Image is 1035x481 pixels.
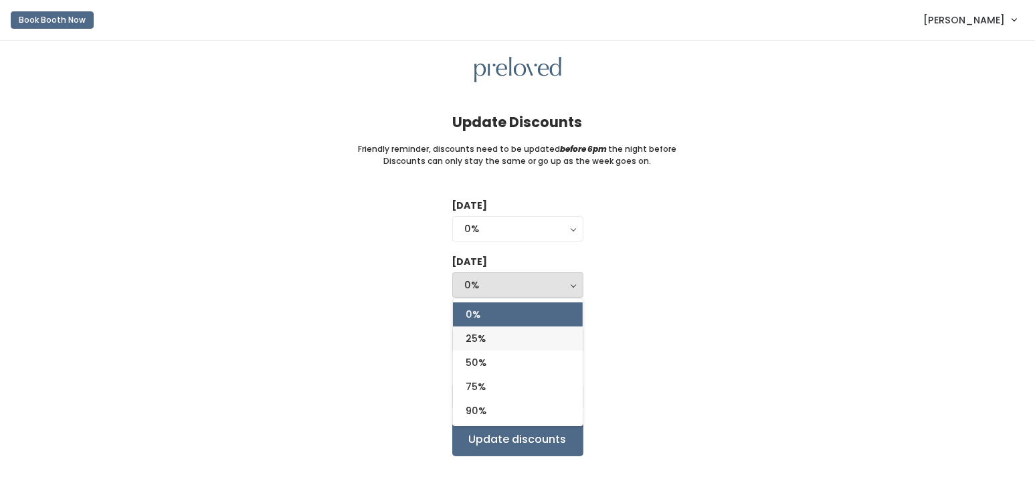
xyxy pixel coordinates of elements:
[465,278,571,292] div: 0%
[452,199,488,213] label: [DATE]
[452,216,583,242] button: 0%
[452,255,488,269] label: [DATE]
[466,331,486,346] span: 25%
[359,143,677,155] small: Friendly reminder, discounts need to be updated the night before
[384,155,652,167] small: Discounts can only stay the same or go up as the week goes on.
[453,114,583,130] h4: Update Discounts
[466,403,487,418] span: 90%
[452,272,583,298] button: 0%
[452,423,583,456] input: Update discounts
[465,221,571,236] div: 0%
[466,379,486,394] span: 75%
[474,57,561,83] img: preloved logo
[466,307,481,322] span: 0%
[561,143,607,155] i: before 6pm
[11,5,94,35] a: Book Booth Now
[11,11,94,29] button: Book Booth Now
[923,13,1005,27] span: [PERSON_NAME]
[910,5,1030,34] a: [PERSON_NAME]
[466,355,487,370] span: 50%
